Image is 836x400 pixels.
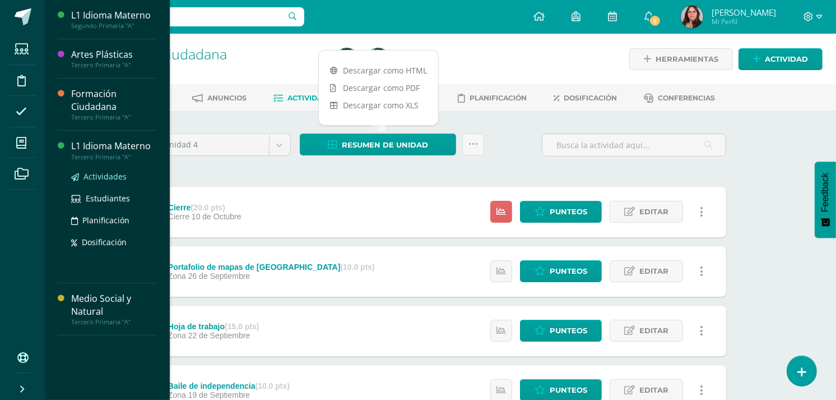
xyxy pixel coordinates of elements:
div: Cierre [168,203,241,212]
a: Conferencias [644,89,716,107]
img: a350bbd67ea0b1332974b310169efa85.png [367,48,389,71]
a: Dosificación [71,236,156,249]
a: Planificación [71,214,156,227]
span: 19 de Septiembre [188,390,250,399]
div: Formación Ciudadana [71,88,156,113]
span: Zona [168,272,186,281]
div: L1 Idioma Materno [71,9,156,22]
span: Editar [639,201,668,222]
div: Tercero Primaria "A" [71,318,156,326]
a: Unidad 4 [155,134,290,155]
span: Dosificación [564,94,617,102]
span: Anuncios [208,94,247,102]
span: [PERSON_NAME] [712,7,776,18]
a: Anuncios [193,89,247,107]
div: Medio Social y Natural [71,292,156,318]
strong: (10.0 pts) [340,263,374,272]
div: Tercero Primaria "A" [71,61,156,69]
img: a350bbd67ea0b1332974b310169efa85.png [681,6,703,28]
input: Busca un usuario... [52,7,304,26]
span: Editar [639,261,668,282]
div: Artes Plásticas [71,48,156,61]
span: Planificación [470,94,527,102]
span: Estudiantes [86,193,130,204]
a: Medio Social y NaturalTercero Primaria "A" [71,292,156,326]
span: Punteos [550,320,587,341]
img: f601d88a57e103b084b15924aeed5ff8.png [336,48,358,71]
div: Hoja de trabajo [168,322,259,331]
a: Artes PlásticasTercero Primaria "A" [71,48,156,69]
a: L1 Idioma MaternoSegundo Primaria "A" [71,9,156,30]
a: Formación CiudadanaTercero Primaria "A" [71,88,156,121]
span: Punteos [550,201,587,222]
a: Planificación [458,89,527,107]
div: Baile de independencia [168,381,290,390]
span: Unidad 4 [164,134,261,155]
a: Punteos [520,260,602,282]
a: Punteos [520,320,602,342]
a: Punteos [520,201,602,223]
span: Resumen de unidad [342,135,428,155]
span: Zona [168,331,186,340]
div: Tercero Primaria "A" [71,153,156,161]
h1: Formación Ciudadana [87,46,322,62]
span: 26 de Septiembre [188,272,250,281]
a: Herramientas [629,48,733,70]
span: Actividad [765,49,808,70]
span: 22 de Septiembre [188,331,250,340]
a: Descargar como PDF [319,79,438,96]
span: Actividades [288,94,337,102]
span: Punteos [550,261,587,282]
span: Herramientas [656,49,718,70]
div: Portafolio de mapas de [GEOGRAPHIC_DATA] [168,263,375,272]
a: Resumen de unidad [300,134,456,155]
a: Dosificación [554,89,617,107]
div: L1 Idioma Materno [71,140,156,153]
span: Editar [639,320,668,341]
span: Planificación [82,215,129,226]
strong: (20.0 pts) [191,203,225,212]
a: L1 Idioma MaternoTercero Primaria "A" [71,140,156,160]
a: Actividades [274,89,337,107]
span: 10 de Octubre [192,212,241,221]
div: Tercero Primaria "A" [71,113,156,121]
button: Feedback - Mostrar encuesta [815,162,836,238]
span: 5 [649,15,661,27]
input: Busca la actividad aquí... [542,134,726,156]
strong: (10.0 pts) [256,381,290,390]
span: Feedback [820,173,830,212]
span: Actividades [83,171,127,182]
a: Actividad [739,48,823,70]
span: Mi Perfil [712,17,776,26]
span: Zona [168,390,186,399]
a: Descargar como HTML [319,62,438,79]
div: Tercero Primaria 'A' [87,62,322,72]
div: Segundo Primaria "A" [71,22,156,30]
span: Conferencias [658,94,716,102]
a: Descargar como XLS [319,96,438,114]
span: Dosificación [82,237,127,247]
a: Estudiantes [71,192,156,205]
span: Cierre [168,212,189,221]
a: Actividades [71,170,156,183]
strong: (15.0 pts) [225,322,259,331]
